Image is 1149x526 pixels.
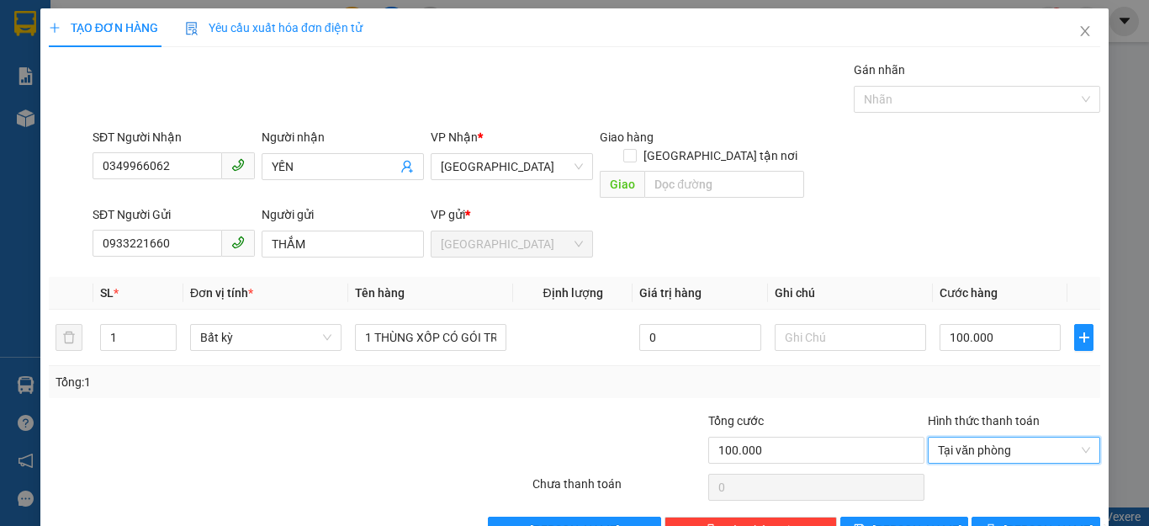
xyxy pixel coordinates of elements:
th: Ghi chú [768,277,933,310]
span: Tại văn phòng [938,438,1090,463]
input: 0 [639,324,760,351]
div: SĐT Người Nhận [93,128,255,146]
button: delete [56,324,82,351]
span: Tổng cước [708,414,764,428]
span: Bất kỳ [200,325,331,350]
span: Quảng Sơn [441,231,583,257]
span: Sài Gòn [441,154,583,179]
img: icon [185,22,199,35]
span: Giá trị hàng [639,286,702,300]
span: Tên hàng [355,286,405,300]
span: plus [1075,331,1093,344]
span: [GEOGRAPHIC_DATA] tận nơi [637,146,804,165]
span: SL [100,286,114,300]
label: Gán nhãn [854,63,905,77]
label: Hình thức thanh toán [928,414,1040,428]
input: Ghi Chú [775,324,926,351]
span: Đơn vị tính [190,286,253,300]
span: Giao [600,171,644,198]
span: Yêu cầu xuất hóa đơn điện tử [185,21,363,35]
div: SĐT Người Gửi [93,205,255,224]
div: Người gửi [262,205,424,224]
span: phone [231,158,245,172]
input: Dọc đường [644,171,804,198]
span: plus [49,22,61,34]
span: user-add [400,160,414,173]
span: Giao hàng [600,130,654,144]
span: VP Nhận [431,130,478,144]
div: Người nhận [262,128,424,146]
button: plus [1074,324,1093,351]
div: Chưa thanh toán [531,475,707,504]
div: VP gửi [431,205,593,224]
span: Định lượng [543,286,602,300]
div: Tổng: 1 [56,373,445,391]
span: TẠO ĐƠN HÀNG [49,21,158,35]
span: Cước hàng [940,286,998,300]
span: phone [231,236,245,249]
input: VD: Bàn, Ghế [355,324,506,351]
span: close [1078,24,1092,38]
button: Close [1062,8,1109,56]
